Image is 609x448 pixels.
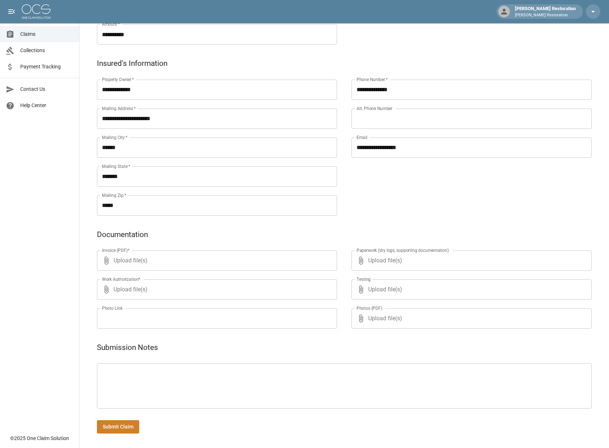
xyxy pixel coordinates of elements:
[515,12,576,18] p: [PERSON_NAME] Restoration
[97,420,139,434] button: Submit Claim
[357,105,392,111] label: Alt. Phone Number
[357,276,371,282] label: Testing
[368,250,572,271] span: Upload file(s)
[114,250,318,271] span: Upload file(s)
[102,305,123,311] label: Photo Link
[357,134,367,140] label: Email
[102,76,134,83] label: Property Owner
[20,47,73,54] span: Collections
[20,102,73,109] span: Help Center
[512,5,579,18] div: [PERSON_NAME] Restoration
[20,63,73,71] span: Payment Tracking
[102,163,130,169] label: Mailing State
[357,76,388,83] label: Phone Number
[20,30,73,38] span: Claims
[102,276,141,282] label: Work Authorization*
[102,192,127,198] label: Mailing Zip
[102,134,128,140] label: Mailing City
[10,435,69,442] div: © 2025 One Claim Solution
[102,21,120,27] label: Amount
[114,279,318,300] span: Upload file(s)
[368,279,572,300] span: Upload file(s)
[20,85,73,93] span: Contact Us
[22,4,51,19] img: ocs-logo-white-transparent.png
[368,308,572,329] span: Upload file(s)
[102,105,136,111] label: Mailing Address
[102,247,130,253] label: Invoice (PDF)*
[4,4,19,19] button: open drawer
[357,305,382,311] label: Photos (PDF)
[357,247,449,253] label: Paperwork (dry logs, supporting documentation)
